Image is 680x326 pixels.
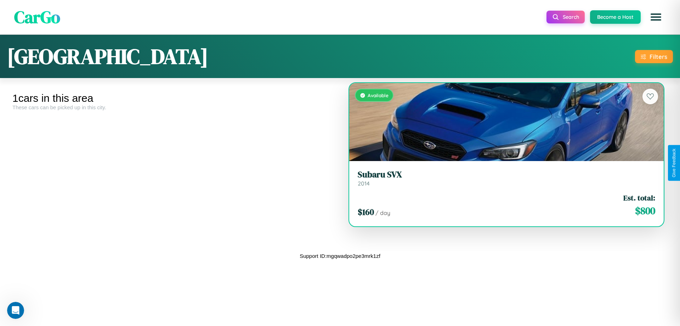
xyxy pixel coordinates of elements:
[14,5,60,29] span: CarGo
[12,104,335,110] div: These cars can be picked up in this city.
[375,209,390,216] span: / day
[546,11,585,23] button: Search
[635,204,655,218] span: $ 800
[300,251,380,261] p: Support ID: mgqwadpo2pe3mrk1zf
[7,302,24,319] iframe: Intercom live chat
[358,170,655,180] h3: Subaru SVX
[563,14,579,20] span: Search
[358,206,374,218] span: $ 160
[12,92,335,104] div: 1 cars in this area
[623,193,655,203] span: Est. total:
[358,170,655,187] a: Subaru SVX2014
[7,42,208,71] h1: [GEOGRAPHIC_DATA]
[646,7,666,27] button: Open menu
[368,92,389,98] span: Available
[590,10,641,24] button: Become a Host
[358,180,370,187] span: 2014
[650,53,667,60] div: Filters
[671,149,676,177] div: Give Feedback
[635,50,673,63] button: Filters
